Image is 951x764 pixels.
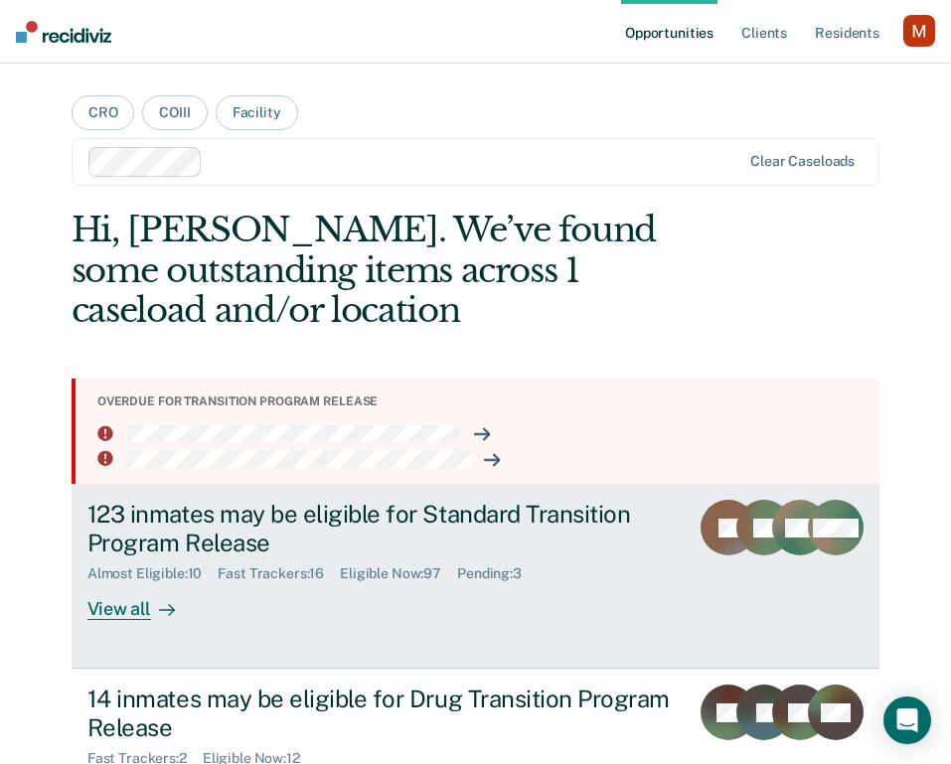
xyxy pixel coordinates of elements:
div: View all [87,582,199,621]
div: Fast Trackers : 16 [218,565,340,582]
div: Almost Eligible : 10 [87,565,219,582]
button: Facility [216,95,298,130]
div: Open Intercom Messenger [883,696,931,744]
div: Pending : 3 [457,565,538,582]
div: Overdue for transition program release [97,394,864,408]
button: CRO [72,95,135,130]
button: COIII [142,95,207,130]
div: 14 inmates may be eligible for Drug Transition Program Release [87,685,673,742]
img: Recidiviz [16,21,111,43]
div: Eligible Now : 97 [340,565,457,582]
a: 123 inmates may be eligible for Standard Transition Program ReleaseAlmost Eligible:10Fast Tracker... [72,484,879,669]
div: Hi, [PERSON_NAME]. We’ve found some outstanding items across 1 caseload and/or location [72,210,718,331]
div: Clear caseloads [750,153,855,170]
div: 123 inmates may be eligible for Standard Transition Program Release [87,500,673,557]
